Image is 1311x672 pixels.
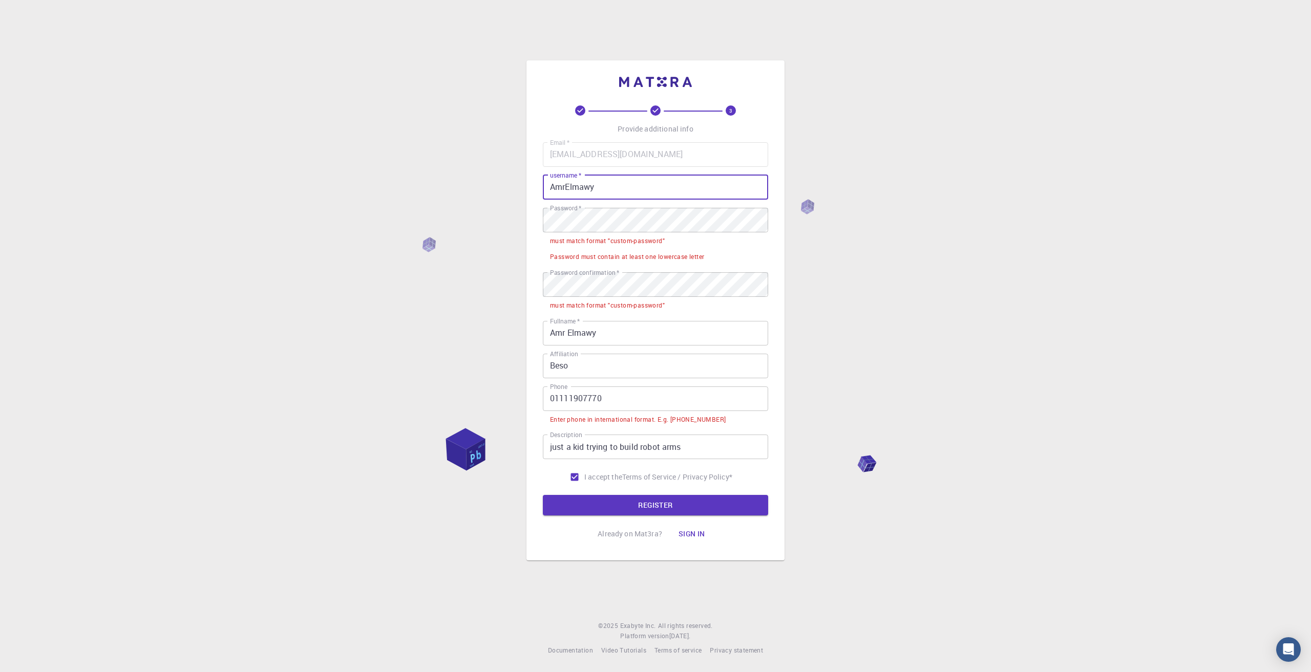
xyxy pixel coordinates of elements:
[550,171,581,180] label: username
[550,252,704,262] div: Password must contain at least one lowercase letter
[543,495,768,515] button: REGISTER
[710,646,763,654] span: Privacy statement
[618,124,693,134] p: Provide additional info
[584,472,622,482] span: I accept the
[550,268,619,277] label: Password confirmation
[654,645,702,656] a: Terms of service
[550,300,665,311] div: must match format "custom-password"
[548,646,593,654] span: Documentation
[601,645,646,656] a: Video Tutorials
[1276,637,1301,662] div: Open Intercom Messenger
[658,621,713,631] span: All rights reserved.
[550,317,580,326] label: Fullname
[620,621,656,631] a: Exabyte Inc.
[620,631,669,641] span: Platform version
[550,415,726,425] div: Enter phone in international format. E.g. [PHONE_NUMBER]
[550,138,569,147] label: Email
[598,529,662,539] p: Already on Mat3ra?
[654,646,702,654] span: Terms of service
[622,472,732,482] a: Terms of Service / Privacy Policy*
[550,204,581,212] label: Password
[548,645,593,656] a: Documentation
[729,107,732,114] text: 3
[601,646,646,654] span: Video Tutorials
[598,621,620,631] span: © 2025
[669,632,691,640] span: [DATE] .
[550,236,665,246] div: must match format "custom-password"
[622,472,732,482] p: Terms of Service / Privacy Policy *
[550,350,578,358] label: Affiliation
[670,524,713,544] button: Sign in
[550,430,582,439] label: Description
[620,621,656,630] span: Exabyte Inc.
[710,645,763,656] a: Privacy statement
[550,382,567,391] label: Phone
[669,631,691,641] a: [DATE].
